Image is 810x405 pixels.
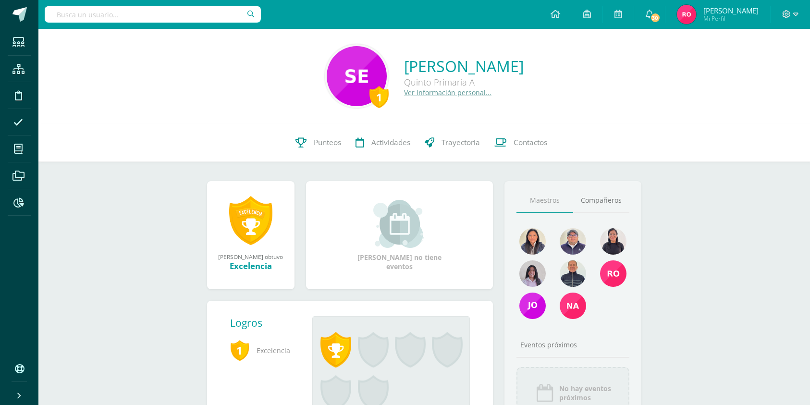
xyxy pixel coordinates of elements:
span: No hay eventos próximos [559,384,611,402]
img: c4d0e0dc4c1df8a5f6585ad59e3272f1.png [327,46,387,106]
span: 1 [230,339,249,361]
span: Contactos [514,137,547,147]
img: 5b128c088b3bc6462d39a613088c2279.png [600,260,626,287]
img: d1743a41237682a7a2aaad5eb7657aa7.png [519,228,546,255]
a: [PERSON_NAME] [404,56,524,76]
a: Maestros [516,188,573,213]
span: 30 [650,12,660,23]
a: Actividades [348,123,417,162]
img: event_icon.png [535,383,554,403]
div: Logros [230,316,305,330]
img: c32ad82329b44bc9061dc23c1c7658f9.png [519,260,546,287]
a: Ver información personal... [404,88,491,97]
span: Punteos [314,137,341,147]
span: [PERSON_NAME] [703,6,759,15]
img: 03bedc8e89e9ad7d908873b386a18aa1.png [560,293,586,319]
a: Contactos [487,123,554,162]
span: Excelencia [230,337,297,364]
img: f2596fff22ce10e3356730cf971142ab.png [560,228,586,255]
div: [PERSON_NAME] obtuvo [217,253,285,260]
img: 041e67bb1815648f1c28e9f895bf2be1.png [600,228,626,255]
span: Mi Perfil [703,14,759,23]
span: Trayectoria [442,137,480,147]
img: event_small.png [373,200,426,248]
div: 1 [369,86,389,108]
div: Quinto Primaria A [404,76,524,88]
input: Busca un usuario... [45,6,261,23]
img: a75a92b661b020fb4a252a07254d3823.png [560,260,586,287]
span: Actividades [371,137,410,147]
a: Punteos [288,123,348,162]
a: Trayectoria [417,123,487,162]
a: Compañeros [573,188,630,213]
div: Excelencia [217,260,285,271]
div: Eventos próximos [516,340,630,349]
img: 2ddf17aa42d48e65540e09895ae282fd.png [519,293,546,319]
img: 9ed3ab4ddce8f95826e4430dc4482ce6.png [677,5,696,24]
div: [PERSON_NAME] no tiene eventos [351,200,447,271]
